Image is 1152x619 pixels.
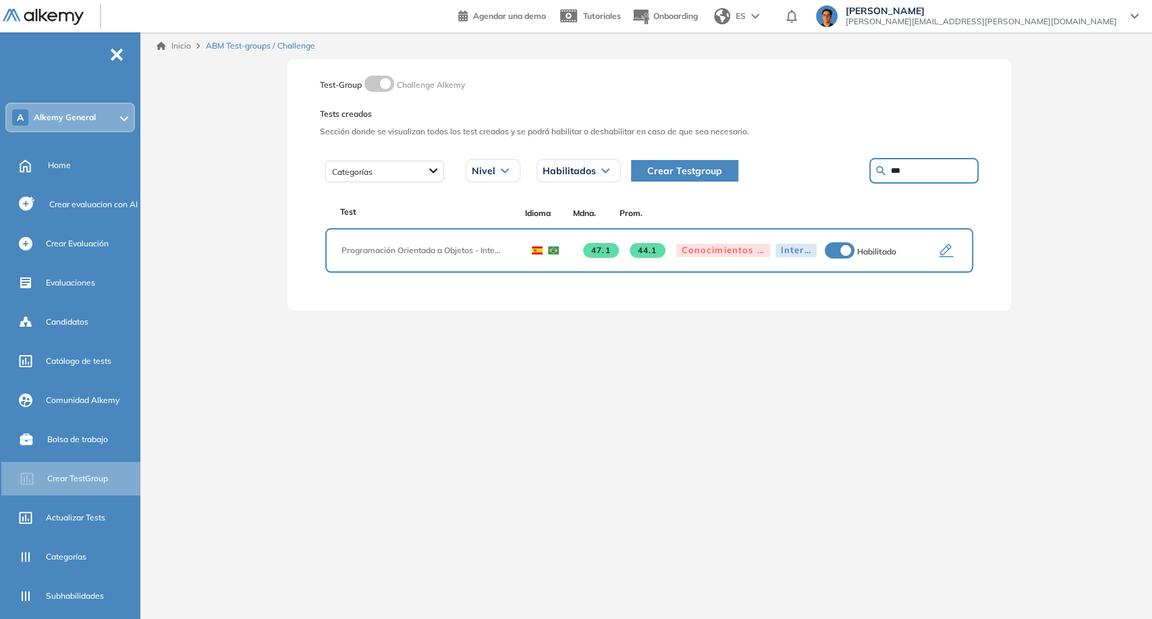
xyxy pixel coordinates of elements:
span: Habilitado [857,246,896,257]
img: ESP [532,246,543,254]
span: Evaluaciones [46,277,95,289]
span: Subhabilidades [46,590,104,602]
button: Onboarding [632,2,698,31]
span: [PERSON_NAME] [846,5,1117,16]
span: Crear Evaluación [46,238,109,250]
a: Agendar una demo [458,7,546,23]
span: Home [48,159,71,171]
span: Categorías [46,551,86,563]
span: Nivel [472,165,495,176]
span: Prom. [607,207,654,219]
span: Candidatos [46,316,88,328]
span: Sección donde se visualizan todos los test creados y se podrá habilitar o deshabilitar en caso de... [320,126,979,138]
span: Alkemy General [34,112,96,123]
span: Test-Group [320,80,362,90]
span: Crear Testgroup [647,163,722,178]
a: Inicio [157,40,191,52]
span: Tests creados [320,108,979,120]
div: Intermedio [775,244,817,257]
span: Comunidad Alkemy [46,394,119,406]
span: Crear evaluacion con AI [49,198,138,211]
span: Catálogo de tests [46,355,111,367]
span: [PERSON_NAME][EMAIL_ADDRESS][PERSON_NAME][DOMAIN_NAME] [846,16,1117,27]
div: Conocimientos fundacionales [676,244,770,257]
span: Test [340,206,356,218]
span: Crear TestGroup [47,473,108,485]
span: Idioma [515,207,561,219]
span: 47.1 [583,243,619,258]
span: Programación Orientada a Objetos - Intermedio [341,244,513,257]
span: Habilitados [543,165,596,176]
button: Crear Testgroup [631,160,738,182]
span: Onboarding [653,11,698,21]
span: A [17,112,24,123]
div: . [325,278,973,294]
span: Bolsa de trabajo [47,433,108,446]
span: Challenge Alkemy [397,80,465,90]
img: world [714,8,730,24]
span: Agendar una demo [473,11,546,21]
span: Actualizar Tests [46,512,105,524]
img: BRA [548,246,559,254]
img: arrow [751,14,759,19]
span: ABM Test-groups / Challenge [206,40,315,52]
span: ES [736,10,746,22]
span: Mdna. [561,207,607,219]
img: Logo [3,9,84,26]
span: Tutoriales [583,11,621,21]
span: 44.1 [630,243,665,258]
